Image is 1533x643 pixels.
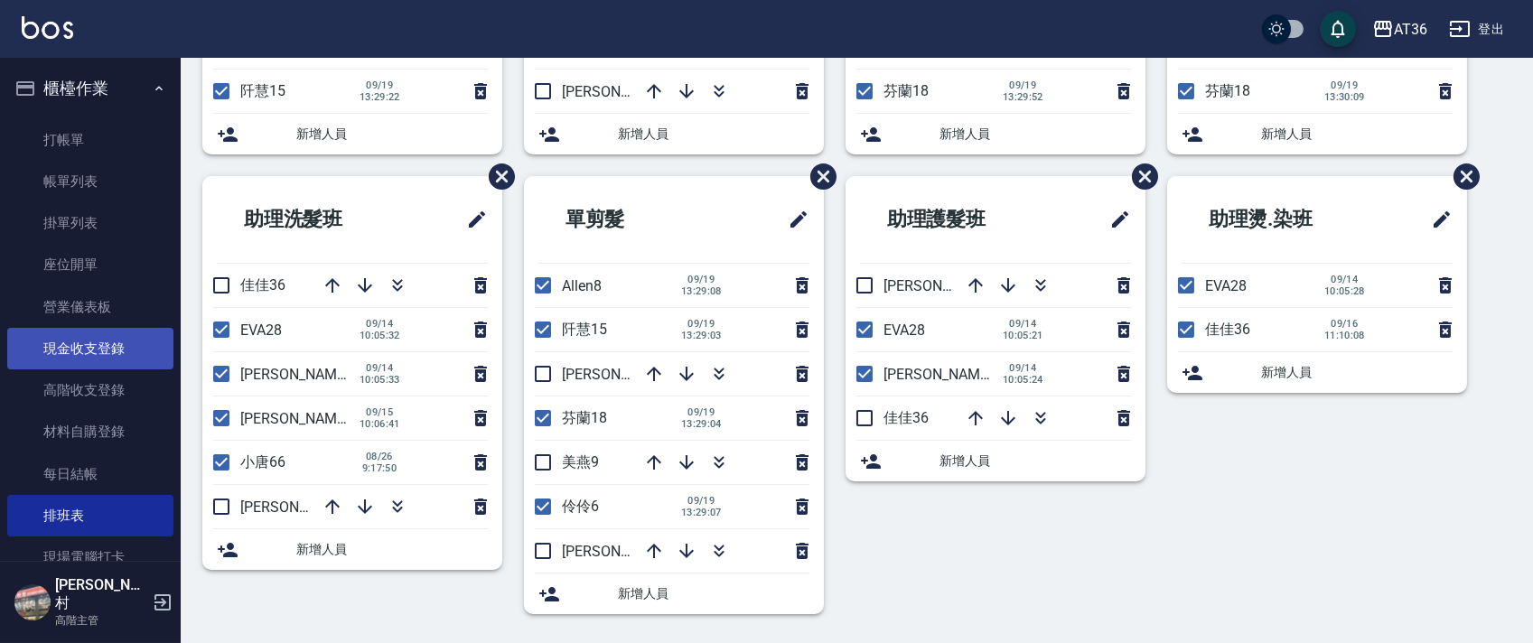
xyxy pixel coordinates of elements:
span: 10:05:33 [360,374,400,386]
span: EVA28 [1205,277,1247,294]
div: 新增人員 [524,114,824,154]
span: 09/19 [1324,79,1365,91]
span: 09/19 [360,79,400,91]
span: 13:29:07 [681,507,722,518]
span: 新增人員 [1261,363,1453,382]
span: 新增人員 [939,452,1131,471]
h5: [PERSON_NAME]村 [55,576,147,612]
p: 高階主管 [55,612,147,629]
span: [PERSON_NAME]55 [240,410,365,427]
span: Allen8 [562,277,602,294]
span: [PERSON_NAME]16 [562,366,687,383]
span: 13:29:04 [681,418,722,430]
span: 佳佳36 [883,409,929,426]
span: 刪除班表 [1440,150,1482,203]
span: 刪除班表 [475,150,518,203]
button: save [1320,11,1356,47]
button: 櫃檯作業 [7,65,173,112]
span: 阡慧15 [240,82,285,99]
span: 芬蘭18 [562,409,607,426]
span: [PERSON_NAME]56 [883,277,1008,294]
span: 09/14 [360,362,400,374]
span: [PERSON_NAME]58 [883,366,1008,383]
span: 修改班表的標題 [1098,198,1131,241]
span: [PERSON_NAME]11 [562,543,687,560]
a: 高階收支登錄 [7,369,173,411]
span: EVA28 [883,321,925,339]
h2: 助理洗髮班 [217,187,412,252]
a: 掛單列表 [7,202,173,244]
span: 修改班表的標題 [455,198,488,241]
span: 08/26 [360,451,399,462]
span: 佳佳36 [1205,321,1250,338]
button: 登出 [1442,13,1511,46]
div: 新增人員 [202,114,502,154]
span: 09/19 [681,495,722,507]
span: [PERSON_NAME]56 [240,499,365,516]
div: 新增人員 [846,441,1145,481]
span: 09/16 [1324,318,1365,330]
span: 10:06:41 [360,418,400,430]
div: AT36 [1394,18,1427,41]
div: 新增人員 [1167,114,1467,154]
div: 新增人員 [1167,352,1467,393]
span: 新增人員 [296,540,488,559]
a: 座位開單 [7,244,173,285]
span: [PERSON_NAME]58 [240,366,365,383]
span: 13:29:08 [681,285,722,297]
span: 新增人員 [618,125,809,144]
span: 刪除班表 [797,150,839,203]
span: 10:05:28 [1324,285,1365,297]
span: 13:30:09 [1324,91,1365,103]
span: [PERSON_NAME]11 [562,83,687,100]
a: 營業儀表板 [7,286,173,328]
span: 新增人員 [939,125,1131,144]
a: 現金收支登錄 [7,328,173,369]
span: 11:10:08 [1324,330,1365,341]
span: 09/15 [360,406,400,418]
span: 13:29:22 [360,91,400,103]
span: 修改班表的標題 [1420,198,1453,241]
span: 新增人員 [618,584,809,603]
span: 芬蘭18 [883,82,929,99]
span: 09/14 [1003,318,1043,330]
div: 新增人員 [846,114,1145,154]
span: 伶伶6 [562,498,599,515]
h2: 助理燙.染班 [1182,187,1379,252]
span: 13:29:52 [1003,91,1043,103]
h2: 單剪髮 [538,187,715,252]
a: 現場電腦打卡 [7,536,173,578]
a: 帳單列表 [7,161,173,202]
span: 09/19 [681,318,722,330]
span: 13:29:03 [681,330,722,341]
span: 9:17:50 [360,462,399,474]
img: Logo [22,16,73,39]
span: 阡慧15 [562,321,607,338]
a: 每日結帳 [7,453,173,495]
img: Person [14,584,51,620]
span: 09/14 [1324,274,1365,285]
a: 打帳單 [7,119,173,161]
span: 10:05:24 [1003,374,1043,386]
span: 09/19 [681,274,722,285]
a: 材料自購登錄 [7,411,173,452]
span: 10:05:32 [360,330,400,341]
button: AT36 [1365,11,1435,48]
span: 09/19 [681,406,722,418]
a: 排班表 [7,495,173,536]
span: 新增人員 [296,125,488,144]
span: 美燕9 [562,453,599,471]
span: 芬蘭18 [1205,82,1250,99]
span: EVA28 [240,321,282,339]
span: 09/14 [1003,362,1043,374]
span: 10:05:21 [1003,330,1043,341]
div: 新增人員 [202,529,502,570]
div: 新增人員 [524,573,824,614]
span: 佳佳36 [240,276,285,294]
span: 小唐66 [240,453,285,471]
span: 09/19 [1003,79,1043,91]
h2: 助理護髮班 [860,187,1055,252]
span: 09/14 [360,318,400,330]
span: 修改班表的標題 [777,198,809,241]
span: 新增人員 [1261,125,1453,144]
